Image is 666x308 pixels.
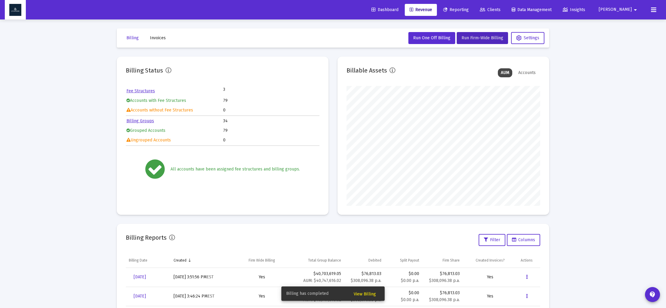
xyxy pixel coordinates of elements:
[521,258,533,263] div: Actions
[134,294,146,299] span: [DATE]
[516,35,539,40] span: Settings
[512,7,552,12] span: Data Management
[558,4,590,16] a: Insights
[599,7,632,12] span: [PERSON_NAME]
[303,278,341,283] small: AUM: $40,747,616.02
[512,237,535,242] span: Columns
[425,290,459,296] div: $76,813.03
[134,274,146,280] span: [DATE]
[129,290,151,302] a: [DATE]
[401,297,419,302] small: $0.00 p.a.
[9,4,21,16] img: Dashboard
[429,278,460,283] small: $308,096.38 p.a.
[349,288,381,299] button: View Billing
[429,297,460,302] small: $308,096.38 p.a.
[387,290,419,303] div: $0.00
[344,253,384,268] td: Column Debited
[129,271,151,283] a: [DATE]
[387,271,419,284] div: $0.00
[425,271,459,277] div: $76,813.03
[401,278,419,283] small: $0.00 p.a.
[126,118,154,123] a: Billing Groups
[207,274,213,280] small: EST
[223,87,271,93] td: 3
[238,293,286,299] div: Yes
[126,88,155,93] a: Fee Structures
[368,258,381,263] div: Debited
[479,234,505,246] button: Filter
[438,4,474,16] a: Reporting
[126,253,171,268] td: Column Billing Date
[371,7,398,12] span: Dashboard
[476,258,505,263] div: Created Invoices?
[384,253,422,268] td: Column Split Payout
[405,4,437,16] a: Revenue
[150,35,166,40] span: Invoices
[466,293,515,299] div: Yes
[410,7,432,12] span: Revenue
[289,253,344,268] td: Column Total Group Balance
[126,126,223,135] td: Grouped Accounts
[351,278,381,283] small: $308,096.38 p.a.
[354,292,376,297] span: View Billing
[457,32,508,44] button: Run Firm-Wide Billing
[223,126,319,135] td: 79
[347,66,387,75] h2: Billable Assets
[347,271,381,277] div: $76,813.03
[171,253,235,268] td: Column Created
[126,66,163,75] h2: Billing Status
[174,293,232,299] div: [DATE] 3:46:24 PM
[223,136,319,145] td: 0
[475,4,505,16] a: Clients
[498,68,512,77] div: AUM
[632,4,639,16] mat-icon: arrow_drop_down
[223,96,319,105] td: 79
[292,271,341,284] div: $40,703,619.05
[515,68,539,77] div: Accounts
[462,35,503,40] span: Run Firm-Wide Billing
[443,7,469,12] span: Reporting
[413,35,450,40] span: Run One Off Billing
[174,274,232,280] div: [DATE] 3:51:56 PM
[466,274,515,280] div: Yes
[511,32,544,44] button: Settings
[223,106,319,115] td: 0
[443,258,460,263] div: Firm Share
[207,294,214,299] small: EST
[126,106,223,115] td: Accounts without Fee Structures
[126,35,139,40] span: Billing
[484,237,500,242] span: Filter
[563,7,585,12] span: Insights
[400,258,419,263] div: Split Payout
[422,253,462,268] td: Column Firm Share
[463,253,518,268] td: Column Created Invoices?
[507,234,540,246] button: Columns
[592,4,646,16] button: [PERSON_NAME]
[238,274,286,280] div: Yes
[408,32,455,44] button: Run One Off Billing
[126,96,223,105] td: Accounts with Fee Structures
[126,233,167,242] h2: Billing Reports
[126,136,223,145] td: Ungrouped Accounts
[308,258,341,263] div: Total Group Balance
[235,253,289,268] td: Column Firm Wide Billing
[249,258,275,263] div: Firm Wide Billing
[171,166,300,172] div: All accounts have been assigned fee structures and billing groups.
[507,4,556,16] a: Data Management
[174,258,186,263] div: Created
[649,291,656,298] mat-icon: contact_support
[518,253,540,268] td: Column Actions
[145,32,171,44] button: Invoices
[129,258,147,263] div: Billing Date
[367,4,403,16] a: Dashboard
[286,291,328,297] span: Billing has completed
[122,32,144,44] button: Billing
[480,7,501,12] span: Clients
[223,117,319,126] td: 34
